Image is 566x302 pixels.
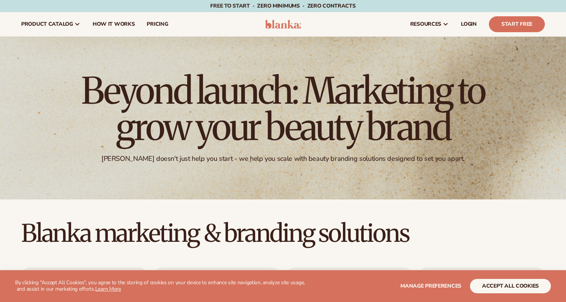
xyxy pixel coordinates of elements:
span: product catalog [21,21,73,27]
a: product catalog [15,12,87,36]
span: resources [410,21,441,27]
div: [PERSON_NAME] doesn't just help you start - we help you scale with beauty branding solutions desi... [101,154,465,163]
span: pricing [147,21,168,27]
button: Manage preferences [400,279,461,293]
img: logo [265,20,301,29]
button: accept all cookies [470,279,551,293]
span: How It Works [93,21,135,27]
a: resources [404,12,455,36]
a: Start Free [489,16,545,32]
span: Free to start · ZERO minimums · ZERO contracts [210,2,355,9]
p: By clicking "Accept All Cookies", you agree to the storing of cookies on your device to enhance s... [15,280,305,293]
span: Manage preferences [400,282,461,290]
a: Learn More [95,285,121,293]
a: How It Works [87,12,141,36]
a: LOGIN [455,12,483,36]
span: LOGIN [461,21,477,27]
a: pricing [141,12,174,36]
h1: Beyond launch: Marketing to grow your beauty brand [75,73,491,145]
